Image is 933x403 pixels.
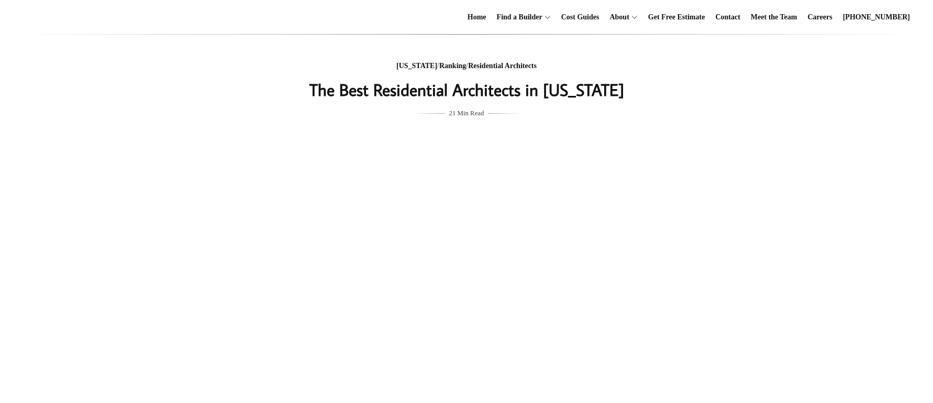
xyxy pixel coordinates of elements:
[439,62,466,70] a: Ranking
[804,1,837,34] a: Careers
[258,77,675,102] h1: The Best Residential Architects in [US_STATE]
[396,62,437,70] a: [US_STATE]
[557,1,604,34] a: Cost Guides
[747,1,802,34] a: Meet the Team
[468,62,537,70] a: Residential Architects
[449,107,484,119] span: 21 Min Read
[605,1,629,34] a: About
[258,60,675,73] div: / /
[463,1,491,34] a: Home
[839,1,914,34] a: [PHONE_NUMBER]
[711,1,744,34] a: Contact
[644,1,709,34] a: Get Free Estimate
[493,1,542,34] a: Find a Builder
